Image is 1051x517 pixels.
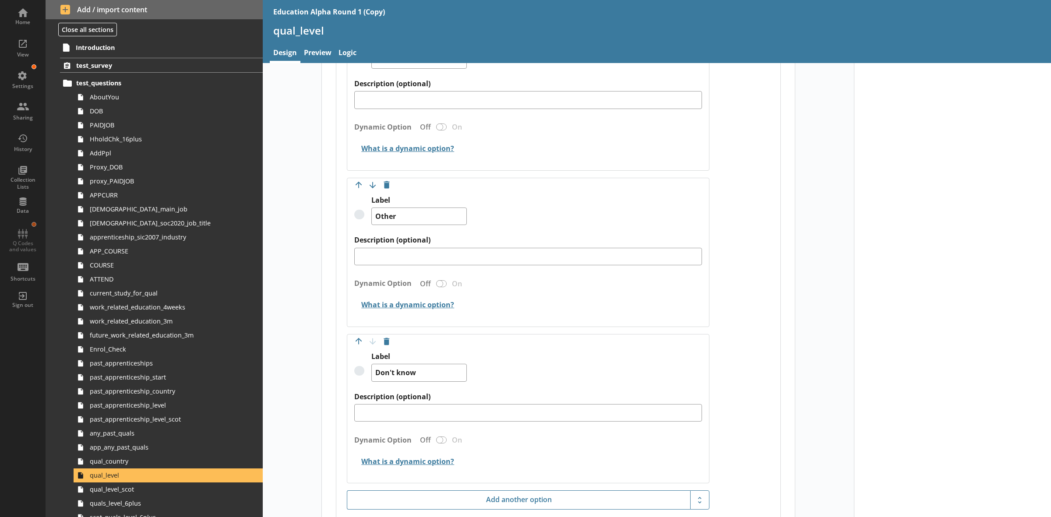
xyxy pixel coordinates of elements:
span: PAIDJOB [90,121,227,129]
a: quals_level_6plus [74,496,263,510]
a: work_related_education_4weeks [74,300,263,314]
span: ATTEND [90,275,227,283]
a: app_any_past_quals [74,440,263,454]
span: COURSE [90,261,227,269]
span: test_questions [76,79,223,87]
textarea: Don't know [371,364,467,382]
a: Proxy_DOB [74,160,263,174]
button: Delete option [380,334,394,348]
a: Logic [335,44,360,63]
a: test_survey [60,58,263,73]
a: Preview [300,44,335,63]
a: test_questions [60,76,263,90]
a: AddPpl [74,146,263,160]
a: work_related_education_3m [74,314,263,328]
span: APPCURR [90,191,227,199]
div: Sign out [7,302,38,309]
button: Move option down [366,178,380,192]
span: past_apprenticeship_country [90,387,227,395]
a: apprenticeship_sic2007_industry [74,230,263,244]
a: Design [270,44,300,63]
span: current_study_for_qual [90,289,227,297]
label: Label [371,352,467,361]
a: qual_level_scot [74,482,263,496]
span: past_apprenticeship_start [90,373,227,381]
span: work_related_education_4weeks [90,303,227,311]
a: future_work_related_education_3m [74,328,263,342]
span: HholdChk_16plus [90,135,227,143]
label: Description (optional) [354,236,702,245]
h1: qual_level [273,24,1040,37]
button: Add another option [347,490,690,510]
textarea: Other [371,208,467,225]
label: Description (optional) [354,79,702,88]
span: work_related_education_3m [90,317,227,325]
span: test_survey [76,61,223,70]
a: DOB [74,104,263,118]
span: Proxy_DOB [90,163,227,171]
span: Enrol_Check [90,345,227,353]
span: [DEMOGRAPHIC_DATA]_main_job [90,205,227,213]
span: proxy_PAIDJOB [90,177,227,185]
div: Sharing [7,114,38,121]
span: past_apprenticeship_level_scot [90,415,227,423]
a: proxy_PAIDJOB [74,174,263,188]
button: Delete option [380,178,394,192]
a: APP_COURSE [74,244,263,258]
a: Introduction [60,40,263,54]
span: app_any_past_quals [90,443,227,451]
a: AboutYou [74,90,263,104]
div: View [7,51,38,58]
a: [DEMOGRAPHIC_DATA]_soc2020_job_title [74,216,263,230]
span: future_work_related_education_3m [90,331,227,339]
span: AboutYou [90,93,227,101]
span: [DEMOGRAPHIC_DATA]_soc2020_job_title [90,219,227,227]
a: past_apprenticeship_country [74,384,263,398]
span: apprenticeship_sic2007_industry [90,233,227,241]
a: HholdChk_16plus [74,132,263,146]
span: Add / import content [60,5,248,14]
div: Home [7,19,38,26]
a: current_study_for_qual [74,286,263,300]
a: APPCURR [74,188,263,202]
button: Close all sections [58,23,117,36]
div: Data [7,208,38,215]
button: Move option up [352,334,366,348]
span: Introduction [76,43,223,52]
button: What is a dynamic option? [354,141,456,156]
a: qual_country [74,454,263,468]
div: History [7,146,38,153]
div: Education Alpha Round 1 (Copy) [273,7,385,17]
button: Move option up [352,178,366,192]
span: APP_COURSE [90,247,227,255]
span: AddPpl [90,149,227,157]
button: What is a dynamic option? [354,454,456,469]
span: qual_level [90,471,227,479]
a: qual_level [74,468,263,482]
span: DOB [90,107,227,115]
a: PAIDJOB [74,118,263,132]
a: ATTEND [74,272,263,286]
a: past_apprenticeship_start [74,370,263,384]
div: Shortcuts [7,275,38,282]
a: COURSE [74,258,263,272]
span: quals_level_6plus [90,499,227,507]
a: Enrol_Check [74,342,263,356]
span: past_apprenticeships [90,359,227,367]
span: qual_country [90,457,227,465]
span: any_past_quals [90,429,227,437]
label: Description (optional) [354,392,702,401]
a: [DEMOGRAPHIC_DATA]_main_job [74,202,263,216]
a: past_apprenticeship_level [74,398,263,412]
div: Collection Lists [7,176,38,190]
a: any_past_quals [74,426,263,440]
a: past_apprenticeships [74,356,263,370]
a: past_apprenticeship_level_scot [74,412,263,426]
label: Label [371,196,467,205]
span: past_apprenticeship_level [90,401,227,409]
span: qual_level_scot [90,485,227,493]
button: What is a dynamic option? [354,297,456,313]
div: Settings [7,83,38,90]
